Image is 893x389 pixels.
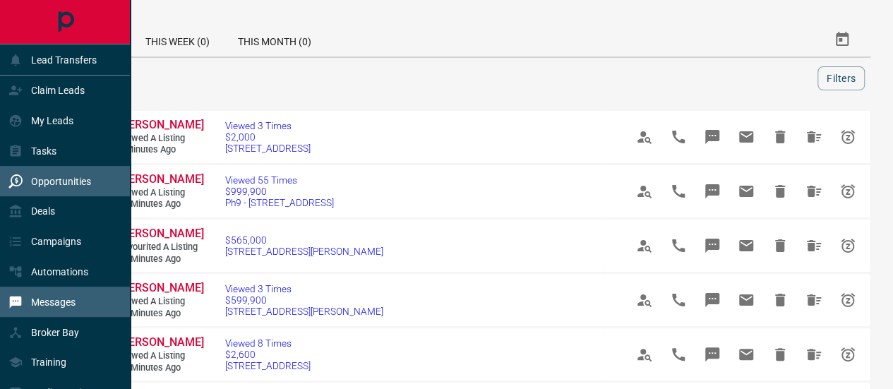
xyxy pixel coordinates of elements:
[225,174,334,208] a: Viewed 55 Times$999,900Ph9 - [STREET_ADDRESS]
[729,283,763,317] span: Email
[225,283,383,294] span: Viewed 3 Times
[119,198,203,210] span: 10 minutes ago
[119,118,203,133] a: [PERSON_NAME]
[729,229,763,263] span: Email
[225,186,334,197] span: $999,900
[119,172,203,187] a: [PERSON_NAME]
[225,294,383,306] span: $599,900
[831,120,865,154] span: Snooze
[628,229,661,263] span: View Profile
[119,241,203,253] span: Favourited a Listing
[729,120,763,154] span: Email
[224,23,325,56] div: This Month (0)
[119,350,203,362] span: Viewed a Listing
[797,174,831,208] span: Hide All from Nat R
[797,283,831,317] span: Hide All from Kevin Vong
[831,337,865,371] span: Snooze
[729,337,763,371] span: Email
[225,174,334,186] span: Viewed 55 Times
[225,120,311,154] a: Viewed 3 Times$2,000[STREET_ADDRESS]
[763,174,797,208] span: Hide
[763,337,797,371] span: Hide
[763,120,797,154] span: Hide
[695,120,729,154] span: Message
[119,187,203,199] span: Viewed a Listing
[119,362,203,374] span: 51 minutes ago
[831,283,865,317] span: Snooze
[225,120,311,131] span: Viewed 3 Times
[119,227,203,241] a: [PERSON_NAME]
[661,337,695,371] span: Call
[119,281,203,296] a: [PERSON_NAME]
[831,229,865,263] span: Snooze
[119,296,203,308] span: Viewed a Listing
[661,283,695,317] span: Call
[119,227,204,240] span: [PERSON_NAME]
[119,118,204,131] span: [PERSON_NAME]
[661,229,695,263] span: Call
[119,172,204,186] span: [PERSON_NAME]
[225,349,311,360] span: $2,600
[119,308,203,320] span: 26 minutes ago
[119,281,204,294] span: [PERSON_NAME]
[119,335,203,350] a: [PERSON_NAME]
[225,337,311,371] a: Viewed 8 Times$2,600[STREET_ADDRESS]
[225,234,383,246] span: $565,000
[695,337,729,371] span: Message
[797,229,831,263] span: Hide All from Kevin Vong
[225,131,311,143] span: $2,000
[225,197,334,208] span: Ph9 - [STREET_ADDRESS]
[119,144,203,156] span: 2 minutes ago
[225,143,311,154] span: [STREET_ADDRESS]
[797,337,831,371] span: Hide All from Nat R
[763,283,797,317] span: Hide
[817,66,865,90] button: Filters
[628,283,661,317] span: View Profile
[628,174,661,208] span: View Profile
[695,174,729,208] span: Message
[119,133,203,145] span: Viewed a Listing
[661,174,695,208] span: Call
[225,283,383,317] a: Viewed 3 Times$599,900[STREET_ADDRESS][PERSON_NAME]
[131,23,224,56] div: This Week (0)
[628,120,661,154] span: View Profile
[225,337,311,349] span: Viewed 8 Times
[695,283,729,317] span: Message
[225,246,383,257] span: [STREET_ADDRESS][PERSON_NAME]
[695,229,729,263] span: Message
[225,360,311,371] span: [STREET_ADDRESS]
[763,229,797,263] span: Hide
[729,174,763,208] span: Email
[628,337,661,371] span: View Profile
[825,23,859,56] button: Select Date Range
[831,174,865,208] span: Snooze
[225,234,383,257] a: $565,000[STREET_ADDRESS][PERSON_NAME]
[797,120,831,154] span: Hide All from Jolen Kayseas
[119,335,204,349] span: [PERSON_NAME]
[661,120,695,154] span: Call
[225,306,383,317] span: [STREET_ADDRESS][PERSON_NAME]
[119,253,203,265] span: 25 minutes ago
